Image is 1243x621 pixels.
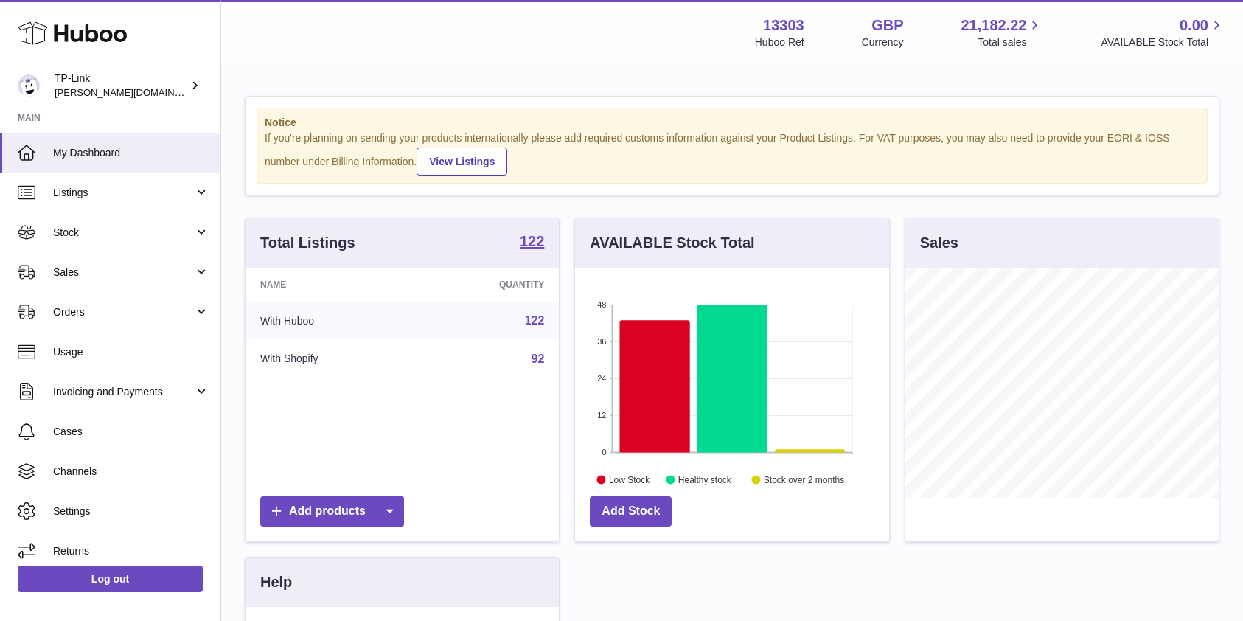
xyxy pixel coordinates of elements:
[260,496,404,527] a: Add products
[417,148,507,176] a: View Listings
[18,74,40,97] img: susie.li@tp-link.com
[755,35,804,49] div: Huboo Ref
[590,233,754,253] h3: AVAILABLE Stock Total
[53,504,209,518] span: Settings
[246,340,414,378] td: With Shopify
[246,302,414,340] td: With Huboo
[602,448,607,457] text: 0
[1101,15,1225,49] a: 0.00 AVAILABLE Stock Total
[598,411,607,420] text: 12
[53,226,194,240] span: Stock
[18,566,203,592] a: Log out
[978,35,1043,49] span: Total sales
[1101,35,1225,49] span: AVAILABLE Stock Total
[532,353,545,365] a: 92
[53,266,194,280] span: Sales
[598,300,607,309] text: 48
[265,131,1200,176] div: If you're planning on sending your products internationally please add required customs informati...
[598,337,607,346] text: 36
[53,345,209,359] span: Usage
[55,72,187,100] div: TP-Link
[1180,15,1208,35] span: 0.00
[53,465,209,479] span: Channels
[55,86,372,98] span: [PERSON_NAME][DOMAIN_NAME][EMAIL_ADDRESS][DOMAIN_NAME]
[53,385,194,399] span: Invoicing and Payments
[520,234,544,249] strong: 122
[598,374,607,383] text: 24
[246,268,414,302] th: Name
[961,15,1043,49] a: 21,182.22 Total sales
[53,186,194,200] span: Listings
[260,233,355,253] h3: Total Listings
[764,474,844,485] text: Stock over 2 months
[520,234,544,251] a: 122
[265,116,1200,130] strong: Notice
[862,35,904,49] div: Currency
[678,474,732,485] text: Healthy stock
[961,15,1026,35] span: 21,182.22
[525,314,545,327] a: 122
[920,233,958,253] h3: Sales
[871,15,903,35] strong: GBP
[53,425,209,439] span: Cases
[763,15,804,35] strong: 13303
[53,146,209,160] span: My Dashboard
[53,544,209,558] span: Returns
[414,268,559,302] th: Quantity
[260,572,292,592] h3: Help
[609,474,650,485] text: Low Stock
[53,305,194,319] span: Orders
[590,496,672,527] a: Add Stock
